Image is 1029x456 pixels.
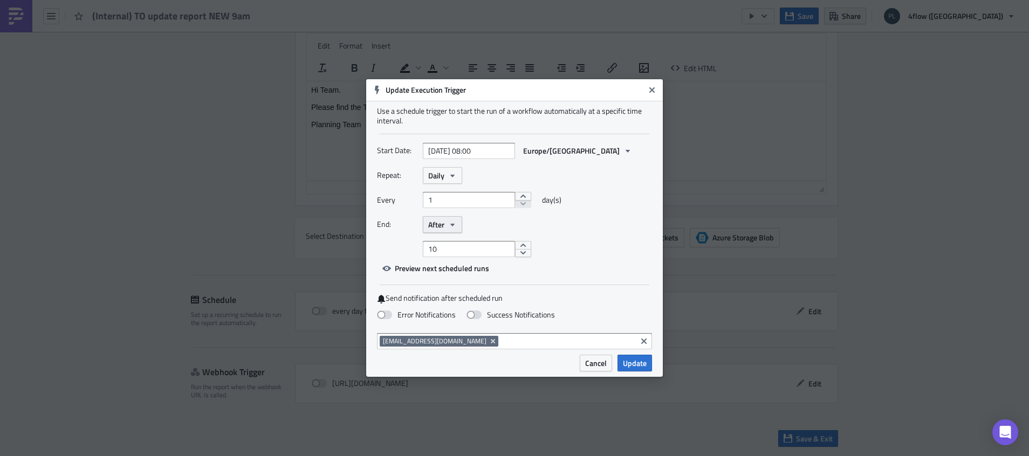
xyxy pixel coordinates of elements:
span: Preview next scheduled runs [395,262,489,274]
span: Cancel [585,357,607,369]
button: decrement [515,249,531,258]
button: Daily [423,167,462,184]
button: Cancel [580,355,612,371]
label: Send notification after scheduled run [377,293,652,303]
span: Europe/[GEOGRAPHIC_DATA] [523,145,620,156]
button: increment [515,241,531,250]
label: Every [377,192,417,208]
body: Rich Text Area. Press ALT-0 for help. [4,4,515,47]
label: End: [377,216,417,232]
label: Repeat: [377,167,417,183]
h6: Update Execution Trigger [386,85,644,95]
span: Update [623,357,647,369]
p: Hi Team. Please find the TO update tool report Planning Team [4,4,515,47]
span: day(s) [542,192,561,208]
button: Preview next scheduled runs [377,260,495,277]
span: Daily [428,170,444,181]
span: [EMAIL_ADDRESS][DOMAIN_NAME] [383,337,486,346]
input: YYYY-MM-DD HH:mm [423,143,515,159]
label: Start Date: [377,142,417,158]
button: After [423,216,462,233]
button: Close [644,82,660,98]
button: increment [515,192,531,201]
button: Europe/[GEOGRAPHIC_DATA] [518,142,637,159]
button: Remove Tag [489,336,498,347]
button: Update [618,355,652,371]
label: Success Notifications [467,310,555,320]
label: Error Notifications [377,310,456,320]
button: decrement [515,200,531,209]
button: Clear selected items [637,335,650,348]
div: Use a schedule trigger to start the run of a workflow automatically at a specific time interval. [377,106,652,126]
span: After [428,219,444,230]
div: Open Intercom Messenger [992,419,1018,445]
